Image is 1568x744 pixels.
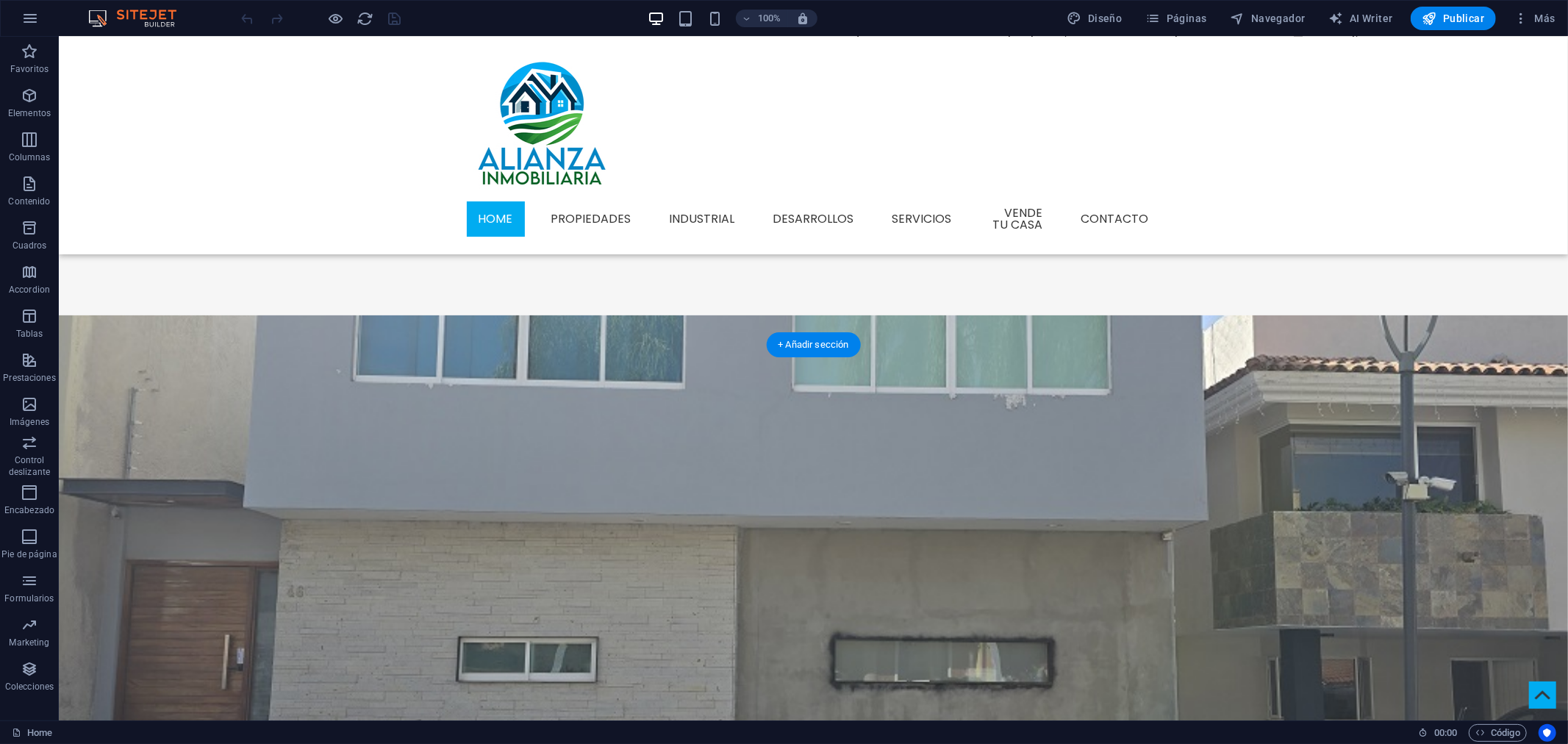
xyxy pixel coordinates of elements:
button: 100% [736,10,788,27]
button: AI Writer [1323,7,1399,30]
button: Haz clic para salir del modo de previsualización y seguir editando [327,10,345,27]
span: AI Writer [1329,11,1393,26]
h6: Tiempo de la sesión [1419,724,1458,742]
p: Columnas [9,151,51,163]
button: Más [1508,7,1561,30]
p: Colecciones [5,681,54,693]
span: Navegador [1231,11,1306,26]
p: Prestaciones [3,372,55,384]
p: Marketing [9,637,49,648]
p: Encabezado [4,504,54,516]
span: Páginas [1146,11,1207,26]
button: Código [1469,724,1527,742]
p: Imágenes [10,416,49,428]
p: Pie de página [1,548,57,560]
p: Elementos [8,107,51,119]
span: Publicar [1422,11,1485,26]
p: Tablas [16,328,43,340]
div: + Añadir sección [766,332,860,357]
p: Favoritos [10,63,49,75]
span: 00 00 [1434,724,1457,742]
button: Páginas [1140,7,1213,30]
button: Diseño [1062,7,1128,30]
a: Haz clic para cancelar la selección y doble clic para abrir páginas [12,724,52,742]
span: : [1445,727,1447,738]
p: Cuadros [12,240,47,251]
i: Al redimensionar, ajustar el nivel de zoom automáticamente para ajustarse al dispositivo elegido. [796,12,809,25]
button: Navegador [1225,7,1311,30]
i: Volver a cargar página [357,10,374,27]
span: Código [1475,724,1520,742]
img: Editor Logo [85,10,195,27]
span: Más [1514,11,1556,26]
p: Contenido [8,196,50,207]
button: reload [357,10,374,27]
p: Formularios [4,593,54,604]
span: Diseño [1067,11,1123,26]
button: Publicar [1411,7,1497,30]
h6: 100% [758,10,781,27]
button: Usercentrics [1539,724,1556,742]
p: Accordion [9,284,50,296]
div: Diseño (Ctrl+Alt+Y) [1062,7,1128,30]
